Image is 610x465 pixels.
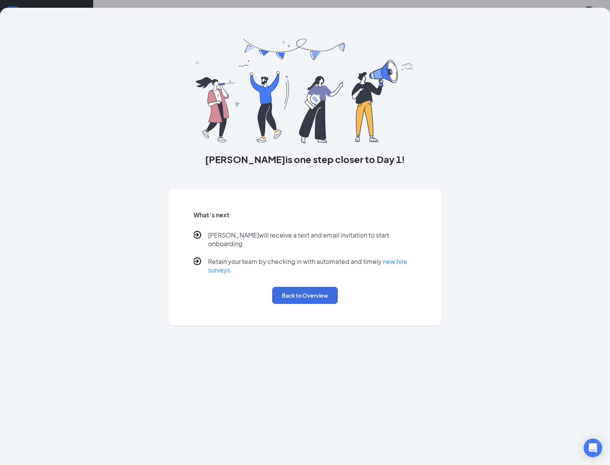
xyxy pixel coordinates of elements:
[208,257,407,274] a: new hire surveys
[272,287,338,304] button: Back to Overview
[193,211,417,219] h5: What’s next
[208,231,417,248] p: [PERSON_NAME] will receive a text and email invitation to start onboarding
[208,257,417,274] p: Retain your team by checking in with automated and timely
[196,39,414,143] img: you are all set
[169,153,442,166] h3: [PERSON_NAME] is one step closer to Day 1!
[584,439,602,457] div: Open Intercom Messenger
